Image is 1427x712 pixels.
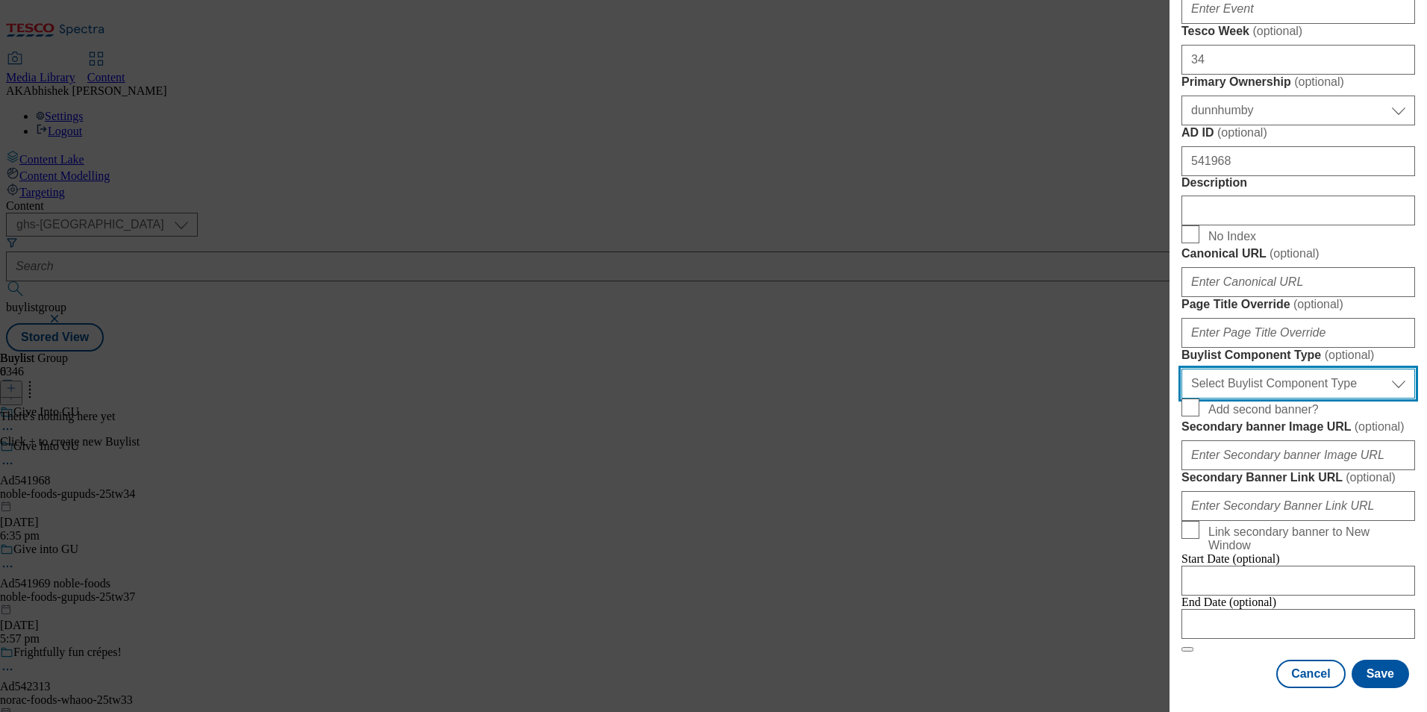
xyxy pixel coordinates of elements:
[1181,24,1415,39] label: Tesco Week
[1208,403,1319,416] span: Add second banner?
[1181,267,1415,297] input: Enter Canonical URL
[1181,609,1415,639] input: Enter Date
[1355,420,1405,433] span: ( optional )
[1181,596,1276,608] span: End Date (optional)
[1181,419,1415,434] label: Secondary banner Image URL
[1252,25,1302,37] span: ( optional )
[1208,230,1256,243] span: No Index
[1181,470,1415,485] label: Secondary Banner Link URL
[1181,45,1415,75] input: Enter Tesco Week
[1181,552,1280,565] span: Start Date (optional)
[1352,660,1409,688] button: Save
[1208,525,1409,552] span: Link secondary banner to New Window
[1181,440,1415,470] input: Enter Secondary banner Image URL
[1181,246,1415,261] label: Canonical URL
[1181,75,1415,90] label: Primary Ownership
[1276,660,1345,688] button: Cancel
[1181,491,1415,521] input: Enter Secondary Banner Link URL
[1293,298,1343,310] span: ( optional )
[1181,125,1415,140] label: AD ID
[1181,566,1415,596] input: Enter Date
[1181,146,1415,176] input: Enter AD ID
[1181,297,1415,312] label: Page Title Override
[1294,75,1344,88] span: ( optional )
[1346,471,1396,484] span: ( optional )
[1181,196,1415,225] input: Enter Description
[1325,349,1375,361] span: ( optional )
[1181,176,1415,190] label: Description
[1270,247,1320,260] span: ( optional )
[1181,318,1415,348] input: Enter Page Title Override
[1181,348,1415,363] label: Buylist Component Type
[1217,126,1267,139] span: ( optional )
